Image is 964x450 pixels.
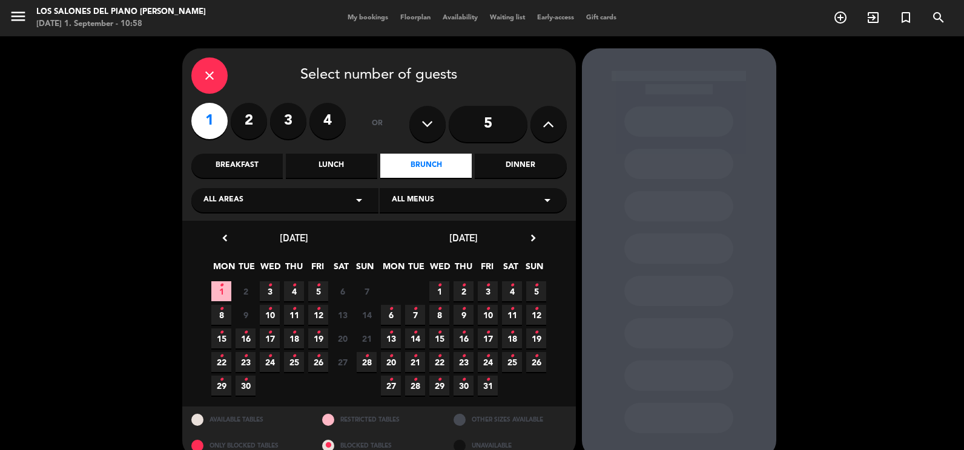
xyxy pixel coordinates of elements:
span: TUE [237,259,257,279]
span: 8 [429,305,449,325]
span: 15 [211,328,231,348]
span: 28 [357,352,377,372]
i: • [389,347,393,366]
i: • [219,323,223,342]
span: 23 [236,352,256,372]
span: 8 [211,305,231,325]
i: • [461,323,466,342]
i: • [316,323,320,342]
span: 14 [405,328,425,348]
i: • [486,323,490,342]
i: • [486,299,490,319]
i: • [268,276,272,295]
span: All areas [203,194,243,206]
i: • [510,347,514,366]
label: 2 [231,103,267,139]
span: 19 [308,328,328,348]
span: 27 [381,376,401,396]
span: 7 [357,281,377,301]
i: • [510,323,514,342]
div: Lunch [286,154,377,178]
span: 24 [260,352,280,372]
span: 26 [308,352,328,372]
span: 3 [478,281,498,301]
span: MON [383,259,403,279]
span: 25 [502,352,522,372]
span: 22 [211,352,231,372]
span: My bookings [342,15,394,21]
div: Breakfast [191,154,283,178]
i: • [365,347,369,366]
span: 17 [478,328,498,348]
i: • [461,276,466,295]
span: FRI [477,259,497,279]
span: 15 [429,328,449,348]
span: 23 [454,352,474,372]
span: FRI [308,259,328,279]
span: 4 [502,281,522,301]
span: 9 [236,305,256,325]
i: • [243,323,248,342]
i: • [389,323,393,342]
i: • [219,276,223,295]
span: SUN [524,259,544,279]
i: • [437,370,441,390]
i: chevron_right [527,232,540,244]
i: • [534,323,538,342]
span: [DATE] [280,232,308,244]
i: • [486,276,490,295]
i: • [292,276,296,295]
i: • [461,299,466,319]
span: THU [284,259,304,279]
span: 28 [405,376,425,396]
div: RESTRICTED TABLES [313,406,444,432]
span: 21 [357,328,377,348]
span: 26 [526,352,546,372]
i: • [461,347,466,366]
label: 3 [270,103,306,139]
span: 7 [405,305,425,325]
i: add_circle_outline [833,10,848,25]
span: Availability [437,15,484,21]
i: • [461,370,466,390]
span: 29 [429,376,449,396]
i: turned_in_not [899,10,913,25]
i: • [534,347,538,366]
span: 22 [429,352,449,372]
div: Select number of guests [191,57,567,94]
i: • [219,370,223,390]
span: 27 [332,352,352,372]
span: 4 [284,281,304,301]
span: 30 [236,376,256,396]
span: Floorplan [394,15,437,21]
span: Waiting list [484,15,531,21]
span: 14 [357,305,377,325]
span: 16 [236,328,256,348]
i: menu [9,7,27,25]
span: 5 [526,281,546,301]
i: • [534,276,538,295]
span: WED [430,259,450,279]
span: WED [260,259,280,279]
i: • [292,323,296,342]
span: [DATE] [449,232,478,244]
i: search [931,10,946,25]
i: • [389,370,393,390]
span: 31 [478,376,498,396]
span: 20 [332,328,352,348]
span: 3 [260,281,280,301]
i: • [413,299,417,319]
div: Dinner [475,154,566,178]
span: 18 [502,328,522,348]
span: 6 [381,305,401,325]
span: 9 [454,305,474,325]
span: 21 [405,352,425,372]
span: 11 [502,305,522,325]
span: 1 [211,281,231,301]
div: [DATE] 1. September - 10:58 [36,18,206,30]
i: • [292,347,296,366]
span: 17 [260,328,280,348]
span: Early-access [531,15,580,21]
span: 16 [454,328,474,348]
i: • [486,370,490,390]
